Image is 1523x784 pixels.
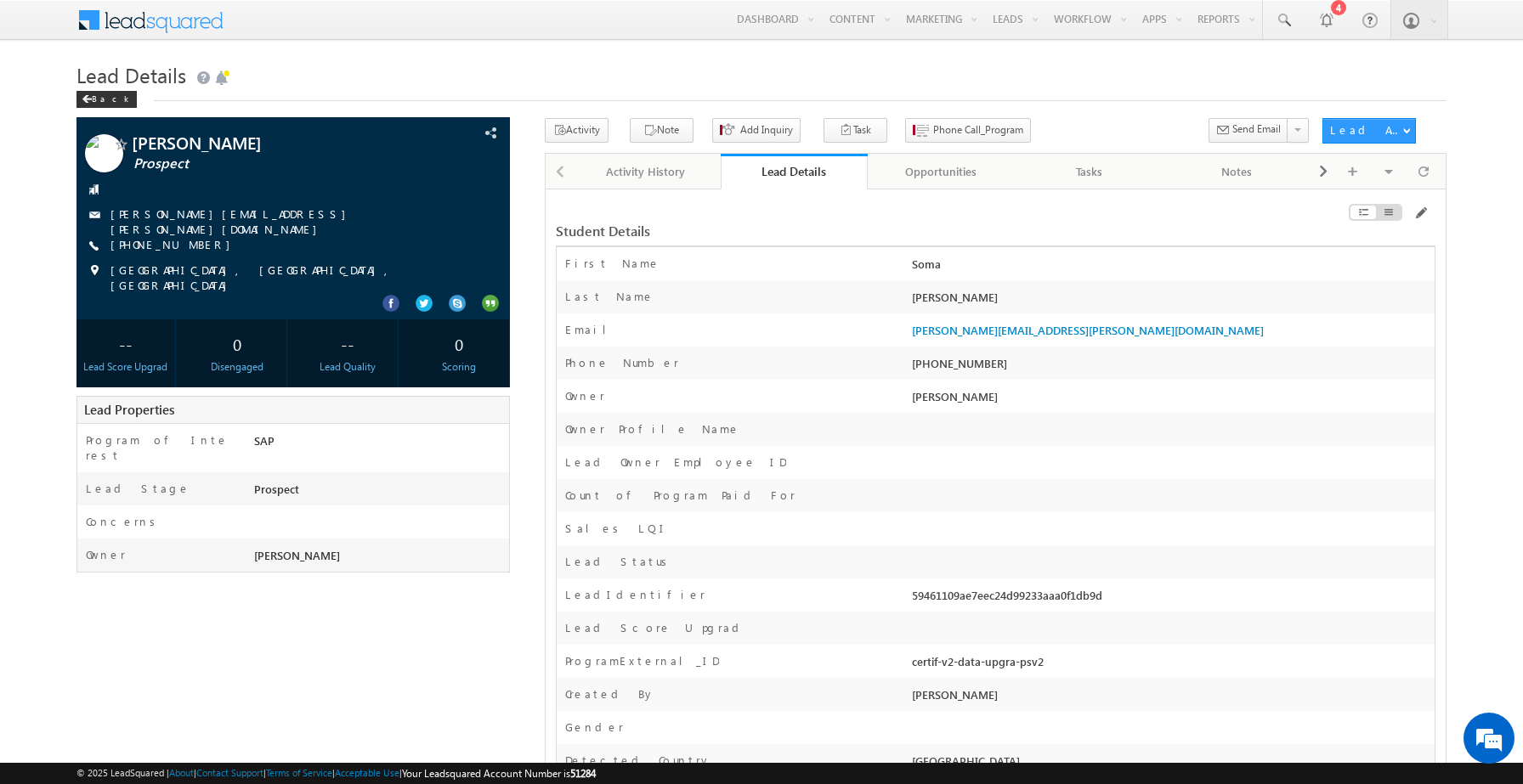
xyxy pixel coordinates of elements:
label: Program of Interest [86,432,234,463]
div: Prospect [250,481,509,505]
label: LeadIdentifier [565,587,705,602]
a: Tasks [1016,154,1163,189]
div: 59461109ae7eec24d99233aaa0f1db9d [908,587,1435,611]
label: First Name [565,256,660,271]
label: Owner Profile Name [565,421,740,437]
span: Lead Details [76,61,186,88]
button: Phone Call_Program [905,118,1031,143]
div: [PERSON_NAME] [908,686,1435,710]
button: Note [630,118,694,143]
span: © 2025 LeadSquared | | | | | [76,765,596,781]
span: Lead Properties [84,401,174,418]
label: Phone Number [565,355,679,370]
span: [PERSON_NAME] [254,548,340,562]
label: Lead Status [565,554,673,569]
img: Profile photo [85,134,123,178]
a: Terms of Service [266,767,332,778]
label: ProgramExternal_ID [565,653,719,668]
div: certif-v2-data-upgra-psv2 [908,653,1435,677]
label: Lead Owner Employee ID [565,454,786,470]
button: Activity [545,118,609,143]
div: Lead Quality [303,359,393,375]
div: Scoring [414,359,505,375]
label: Last Name [565,289,654,304]
button: Lead Actions [1322,118,1416,144]
div: Soma [908,256,1435,279]
label: Detected Country [565,753,711,768]
div: Notes [1177,161,1296,182]
div: Lead Score Upgrad [81,359,172,375]
div: Opportunities [881,161,1000,182]
div: Activity History [586,161,705,182]
button: Add Inquiry [712,118,801,143]
a: Acceptable Use [335,767,399,778]
label: Owner [86,547,126,562]
div: Tasks [1029,161,1148,182]
a: Notes [1163,154,1311,189]
label: Lead Stage [86,481,190,496]
label: Sales LQI [565,521,669,536]
div: Disengaged [191,359,282,375]
a: Lead Details [721,154,869,189]
label: Created By [565,686,655,702]
a: [PERSON_NAME][EMAIL_ADDRESS][PERSON_NAME][DOMAIN_NAME] [110,206,354,236]
div: 0 [191,328,282,359]
a: Back [76,90,145,104]
label: Concerns [86,514,161,529]
span: [GEOGRAPHIC_DATA], [GEOGRAPHIC_DATA], [GEOGRAPHIC_DATA] [110,262,465,293]
div: -- [81,328,172,359]
span: Add Inquiry [740,122,793,138]
label: Lead Score Upgrad [565,620,745,635]
div: [PERSON_NAME] [908,289,1435,313]
button: Send Email [1209,118,1288,143]
div: SAP [250,432,509,456]
div: Lead Details [733,163,856,179]
div: [PHONE_NUMBER] [908,355,1435,379]
span: 51284 [570,767,596,780]
div: 0 [414,328,505,359]
a: Contact Support [196,767,263,778]
a: [PERSON_NAME][EMAIL_ADDRESS][PERSON_NAME][DOMAIN_NAME] [912,323,1264,337]
span: Your Leadsquared Account Number is [402,767,596,780]
span: Phone Call_Program [933,122,1023,138]
a: Opportunities [868,154,1016,189]
label: Count of Program Paid For [565,488,795,503]
span: [PERSON_NAME] [132,134,403,151]
div: Student Details [556,223,1135,239]
label: Email [565,322,620,337]
div: [GEOGRAPHIC_DATA] [908,753,1435,776]
span: Send Email [1232,121,1281,137]
a: Activity History [573,154,721,189]
span: Prospect [133,155,405,172]
a: About [169,767,194,778]
span: [PHONE_NUMBER] [110,237,239,254]
label: Owner [565,388,605,403]
button: Task [824,118,887,143]
div: -- [303,328,393,359]
span: [PERSON_NAME] [912,389,998,403]
div: Lead Actions [1330,122,1402,138]
div: Back [76,91,137,108]
label: Gender [565,719,624,735]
